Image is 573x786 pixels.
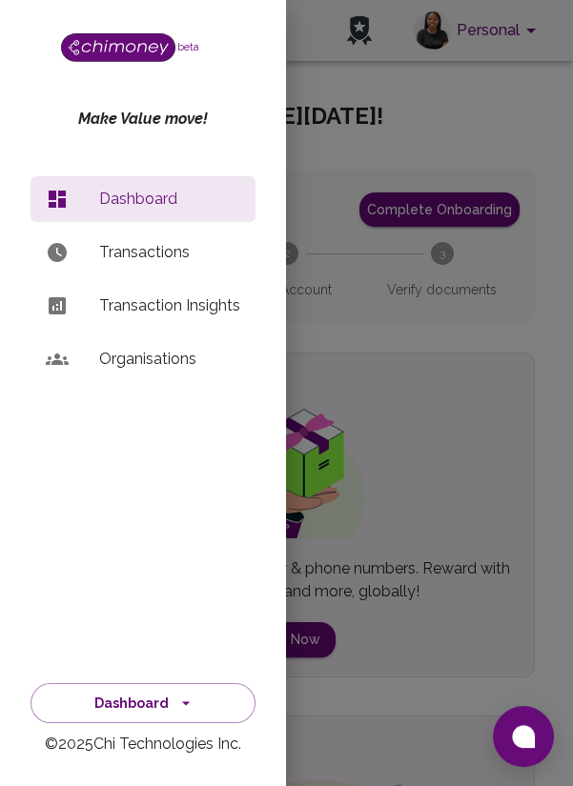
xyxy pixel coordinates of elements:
[31,683,256,724] button: Dashboard
[61,33,175,62] img: Logo
[99,294,240,317] p: Transaction Insights
[99,188,240,211] p: Dashboard
[99,241,240,264] p: Transactions
[177,41,199,52] span: beta
[99,348,240,371] p: Organisations
[493,706,554,767] button: Open chat window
